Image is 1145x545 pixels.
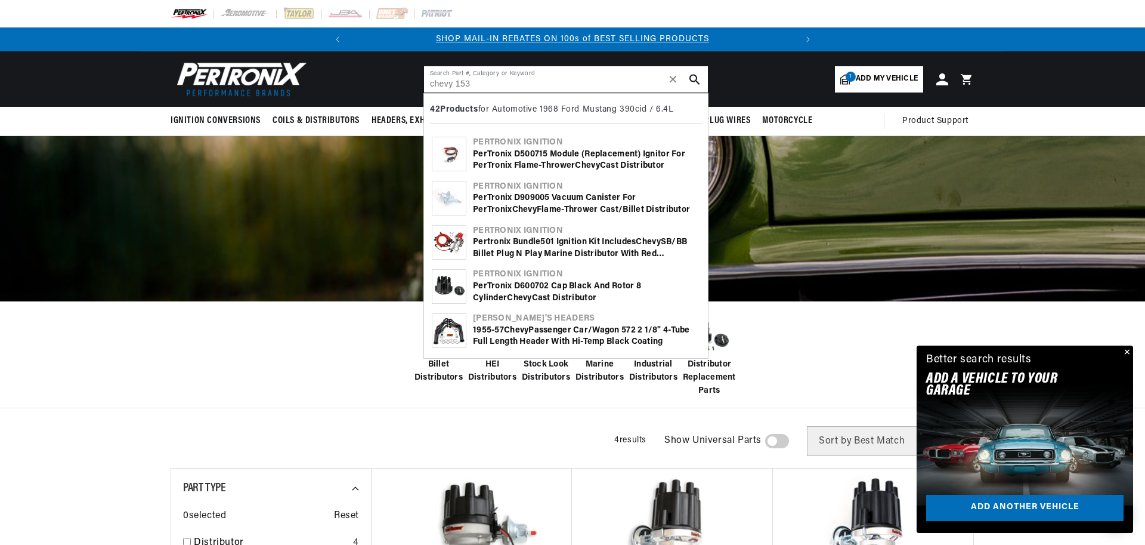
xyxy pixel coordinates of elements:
[430,100,702,124] div: for Automotive 1968 Ford Mustang 390cid / 6.4L
[424,66,708,93] input: Search Part #, Category or Keyword
[326,27,349,51] button: Translation missing: en.sections.announcements.previous_announcement
[473,325,700,348] div: 1955-57 Passenger Car/Wagon 572 2 1/8" 4-Tube Full Length Header with Hi-Temp Black Coating
[629,358,677,385] span: Industrial Distributors
[807,426,963,456] select: Sort by
[334,509,359,524] span: Reset
[762,115,812,127] span: Motorcycle
[473,236,700,260] div: Pertronix Bundle501 Ignition Kit includes SB/BB Billet Plug n Play Marine Distributor with Red [D...
[664,433,762,449] span: Show Universal Parts
[267,107,366,135] summary: Coils & Distributors
[414,310,462,358] img: Billet Distributors
[575,161,599,170] b: Chevy
[171,58,308,100] img: Pertronix
[678,115,751,127] span: Spark Plug Wires
[273,115,360,127] span: Coils & Distributors
[926,495,1124,522] a: Add another vehicle
[672,107,757,135] summary: Spark Plug Wires
[432,181,466,215] img: PerTronix D909005 Vacuum Canister for PerTronix Chevy Flame-Thrower cast/billet Distributor
[349,33,796,46] div: 1 of 2
[349,33,796,46] div: Announcement
[926,352,1032,369] div: Better search results
[682,66,708,93] button: search button
[430,105,478,114] b: 42 Products
[432,270,466,303] img: PerTronix D600702 Cap Black and Rotor 8 cylinder Chevy Cast Distributor
[1119,346,1133,360] button: Close
[504,326,528,335] b: Chevy
[636,238,660,247] b: Chevy
[366,107,517,135] summary: Headers, Exhausts & Components
[171,107,267,135] summary: Ignition Conversions
[414,310,462,385] a: Billet Distributors Billet Distributors
[796,27,820,51] button: Translation missing: en.sections.announcements.next_announcement
[756,107,818,135] summary: Motorcycle
[473,137,700,149] div: Pertronix Ignition
[473,313,700,325] div: [PERSON_NAME]'s Headers
[575,358,624,385] span: Marine Distributors
[512,205,537,214] b: Chevy
[473,181,700,193] div: Pertronix Ignition
[683,358,736,398] span: Distributor Replacement Parts
[432,230,466,254] img: Pertronix Bundle501 Ignition Kit includes Chevy SB/BB Billet Plug n Play Marine Distributor with ...
[522,358,570,385] span: Stock Look Distributors
[436,35,709,44] a: SHOP MAIL-IN REBATES ON 100s of BEST SELLING PRODUCTS
[468,358,516,385] span: HEI Distributors
[414,358,463,385] span: Billet Distributors
[141,27,1004,51] slideshow-component: Translation missing: en.sections.announcements.announcement_bar
[835,66,923,93] a: 1Add my vehicle
[473,192,700,215] div: PerTronix D909005 Vacuum Canister for PerTronix Flame-Thrower cast/billet Distributor
[432,137,466,171] img: PerTronix D500715 Module (replacement) Ignitor for PerTronix Flame-Thrower Chevy Cast Distributor
[473,225,700,237] div: Pertronix Ignition
[183,509,226,524] span: 0 selected
[856,73,918,85] span: Add my vehicle
[846,72,856,82] span: 1
[473,281,700,304] div: PerTronix D600702 Cap Black and Rotor 8 cylinder Cast Distributor
[473,149,700,172] div: PerTronix D500715 Module (replacement) Ignitor for PerTronix Flame-Thrower Cast Distributor
[372,115,511,127] span: Headers, Exhausts & Components
[183,482,225,494] span: Part Type
[902,115,968,128] span: Product Support
[614,436,646,445] span: 4 results
[902,107,974,136] summary: Product Support
[473,269,700,281] div: Pertronix Ignition
[926,373,1094,398] h2: Add A VEHICLE to your garage
[171,115,261,127] span: Ignition Conversions
[507,294,531,303] b: Chevy
[819,436,852,446] span: Sort by
[432,314,466,347] img: 1955-57 Chevy Passenger Car/Wagon 572 2 1/8" 4-Tube Full Length Header with Hi-Temp Black Coating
